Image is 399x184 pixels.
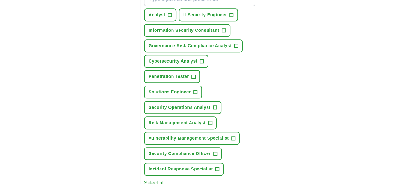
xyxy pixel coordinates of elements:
span: Security Operations Analyst [149,104,210,111]
button: It Security Engineer [179,8,238,21]
span: Analyst [149,12,165,18]
span: Governance Risk Compliance Analyst [149,42,232,49]
button: Solutions Engineer [144,86,202,98]
button: Governance Risk Compliance Analyst [144,39,243,52]
button: Incident Response Specialist [144,163,224,176]
button: Information Security Consultant [144,24,230,37]
button: Risk Management Analyst [144,116,217,129]
span: Vulnerability Management Specialist [149,135,229,142]
button: Vulnerability Management Specialist [144,132,240,145]
button: Analyst [144,8,176,21]
button: Security Compliance Officer [144,147,222,160]
span: Information Security Consultant [149,27,219,34]
button: Cybersecurity Analyst [144,55,208,68]
span: Incident Response Specialist [149,166,213,172]
span: Risk Management Analyst [149,120,206,126]
span: Security Compliance Officer [149,150,211,157]
button: Penetration Tester [144,70,200,83]
span: It Security Engineer [183,12,227,18]
span: Cybersecurity Analyst [149,58,197,64]
span: Penetration Tester [149,73,189,80]
span: Solutions Engineer [149,89,191,95]
button: Security Operations Analyst [144,101,221,114]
